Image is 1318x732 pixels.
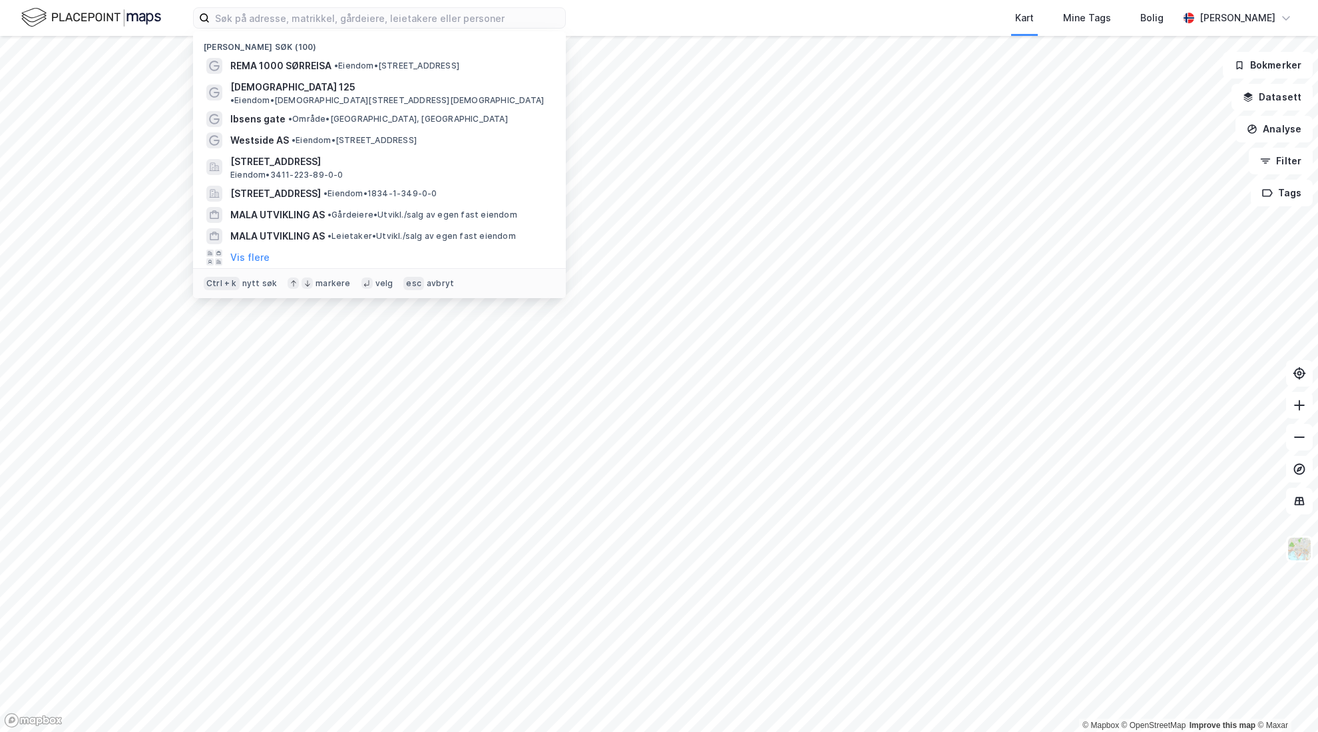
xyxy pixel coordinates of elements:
[230,154,550,170] span: [STREET_ADDRESS]
[292,135,296,145] span: •
[403,277,424,290] div: esc
[324,188,437,199] span: Eiendom • 1834-1-349-0-0
[193,31,566,55] div: [PERSON_NAME] søk (100)
[1223,52,1313,79] button: Bokmerker
[4,713,63,728] a: Mapbox homepage
[1251,668,1318,732] iframe: Chat Widget
[204,277,240,290] div: Ctrl + k
[230,95,544,106] span: Eiendom • [DEMOGRAPHIC_DATA][STREET_ADDRESS][DEMOGRAPHIC_DATA]
[230,79,355,95] span: [DEMOGRAPHIC_DATA] 125
[21,6,161,29] img: logo.f888ab2527a4732fd821a326f86c7f29.svg
[1235,116,1313,142] button: Analyse
[427,278,454,289] div: avbryt
[230,250,270,266] button: Vis flere
[230,228,325,244] span: MALA UTVIKLING AS
[1063,10,1111,26] div: Mine Tags
[328,231,331,241] span: •
[328,210,517,220] span: Gårdeiere • Utvikl./salg av egen fast eiendom
[1190,721,1255,730] a: Improve this map
[230,170,343,180] span: Eiendom • 3411-223-89-0-0
[375,278,393,289] div: velg
[1287,536,1312,562] img: Z
[230,111,286,127] span: Ibsens gate
[230,207,325,223] span: MALA UTVIKLING AS
[210,8,565,28] input: Søk på adresse, matrikkel, gårdeiere, leietakere eller personer
[1251,180,1313,206] button: Tags
[1122,721,1186,730] a: OpenStreetMap
[324,188,328,198] span: •
[230,95,234,105] span: •
[328,210,331,220] span: •
[292,135,417,146] span: Eiendom • [STREET_ADDRESS]
[1140,10,1164,26] div: Bolig
[1015,10,1034,26] div: Kart
[230,132,289,148] span: Westside AS
[288,114,292,124] span: •
[1082,721,1119,730] a: Mapbox
[334,61,338,71] span: •
[1249,148,1313,174] button: Filter
[1231,84,1313,110] button: Datasett
[328,231,516,242] span: Leietaker • Utvikl./salg av egen fast eiendom
[288,114,508,124] span: Område • [GEOGRAPHIC_DATA], [GEOGRAPHIC_DATA]
[334,61,459,71] span: Eiendom • [STREET_ADDRESS]
[230,58,331,74] span: REMA 1000 SØRREISA
[230,186,321,202] span: [STREET_ADDRESS]
[242,278,278,289] div: nytt søk
[316,278,350,289] div: markere
[1200,10,1275,26] div: [PERSON_NAME]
